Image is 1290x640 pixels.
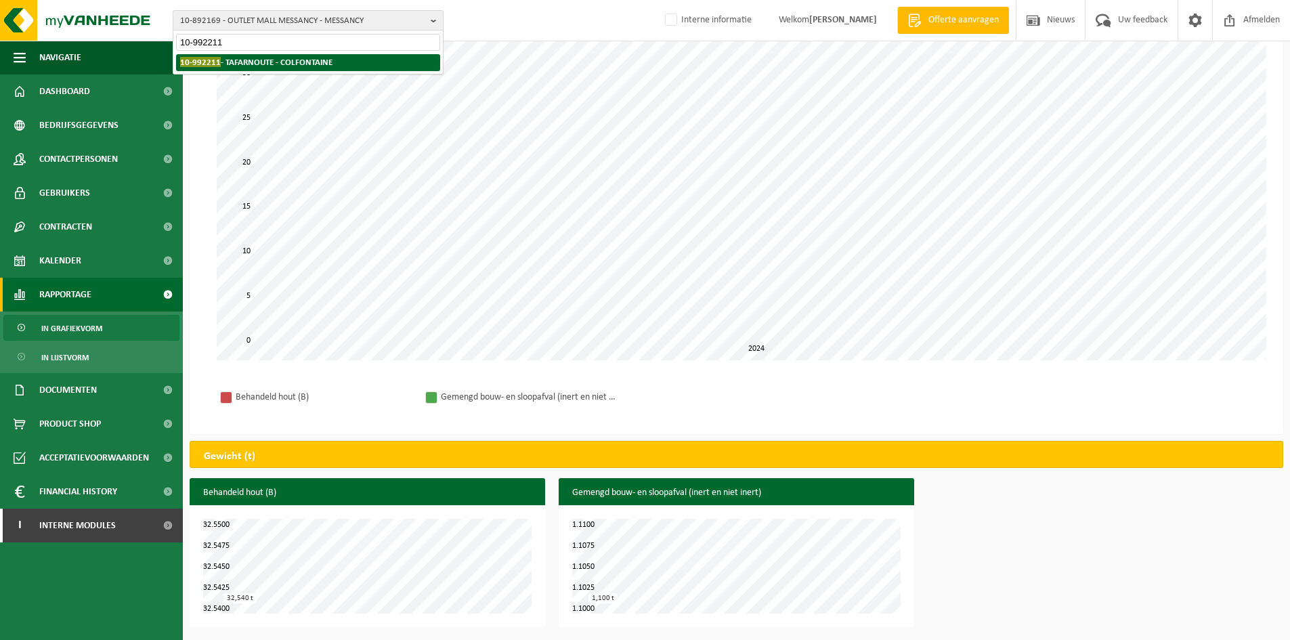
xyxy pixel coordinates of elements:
[39,441,149,475] span: Acceptatievoorwaarden
[180,57,332,67] strong: - TAFARNOUTE - COLFONTAINE
[925,14,1002,27] span: Offerte aanvragen
[223,593,257,603] div: 32,540 t
[236,389,412,406] div: Behandeld hout (B)
[39,108,119,142] span: Bedrijfsgegevens
[39,475,117,509] span: Financial History
[39,176,90,210] span: Gebruikers
[39,278,91,312] span: Rapportage
[39,407,101,441] span: Product Shop
[39,210,92,244] span: Contracten
[176,34,440,51] input: Zoeken naar gekoppelde vestigingen
[588,593,618,603] div: 1,100 t
[559,478,914,508] h3: Gemengd bouw- en sloopafval (inert en niet inert)
[190,442,269,471] h2: Gewicht (t)
[39,373,97,407] span: Documenten
[14,509,26,542] span: I
[41,345,89,370] span: In lijstvorm
[809,15,877,25] strong: [PERSON_NAME]
[3,315,179,341] a: In grafiekvorm
[180,57,221,67] span: 10-992211
[39,74,90,108] span: Dashboard
[662,10,752,30] label: Interne informatie
[441,389,617,406] div: Gemengd bouw- en sloopafval (inert en niet inert)
[180,11,425,31] span: 10-892169 - OUTLET MALL MESSANCY - MESSANCY
[39,244,81,278] span: Kalender
[39,41,81,74] span: Navigatie
[41,316,102,341] span: In grafiekvorm
[3,344,179,370] a: In lijstvorm
[39,142,118,176] span: Contactpersonen
[897,7,1009,34] a: Offerte aanvragen
[39,509,116,542] span: Interne modules
[173,10,444,30] button: 10-892169 - OUTLET MALL MESSANCY - MESSANCY
[190,478,545,508] h3: Behandeld hout (B)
